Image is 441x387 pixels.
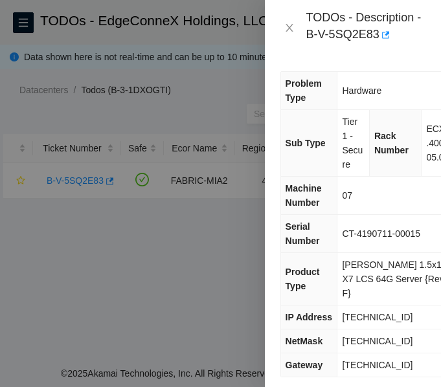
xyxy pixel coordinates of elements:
span: IP Address [286,312,332,322]
span: Hardware [342,85,381,96]
button: Close [280,22,299,34]
span: Problem Type [286,78,322,103]
span: [TECHNICAL_ID] [342,336,413,346]
span: Product Type [286,267,320,291]
div: TODOs - Description - B-V-5SQ2E83 [306,10,425,45]
span: Rack Number [374,131,409,155]
span: Machine Number [286,183,322,208]
span: Tier 1 - Secure [342,116,363,170]
span: [TECHNICAL_ID] [342,360,413,370]
span: CT-4190711-00015 [342,228,420,239]
span: 07 [342,190,352,201]
span: close [284,23,295,33]
span: Sub Type [286,138,326,148]
span: NetMask [286,336,323,346]
span: Gateway [286,360,323,370]
span: Serial Number [286,221,320,246]
span: [TECHNICAL_ID] [342,312,413,322]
